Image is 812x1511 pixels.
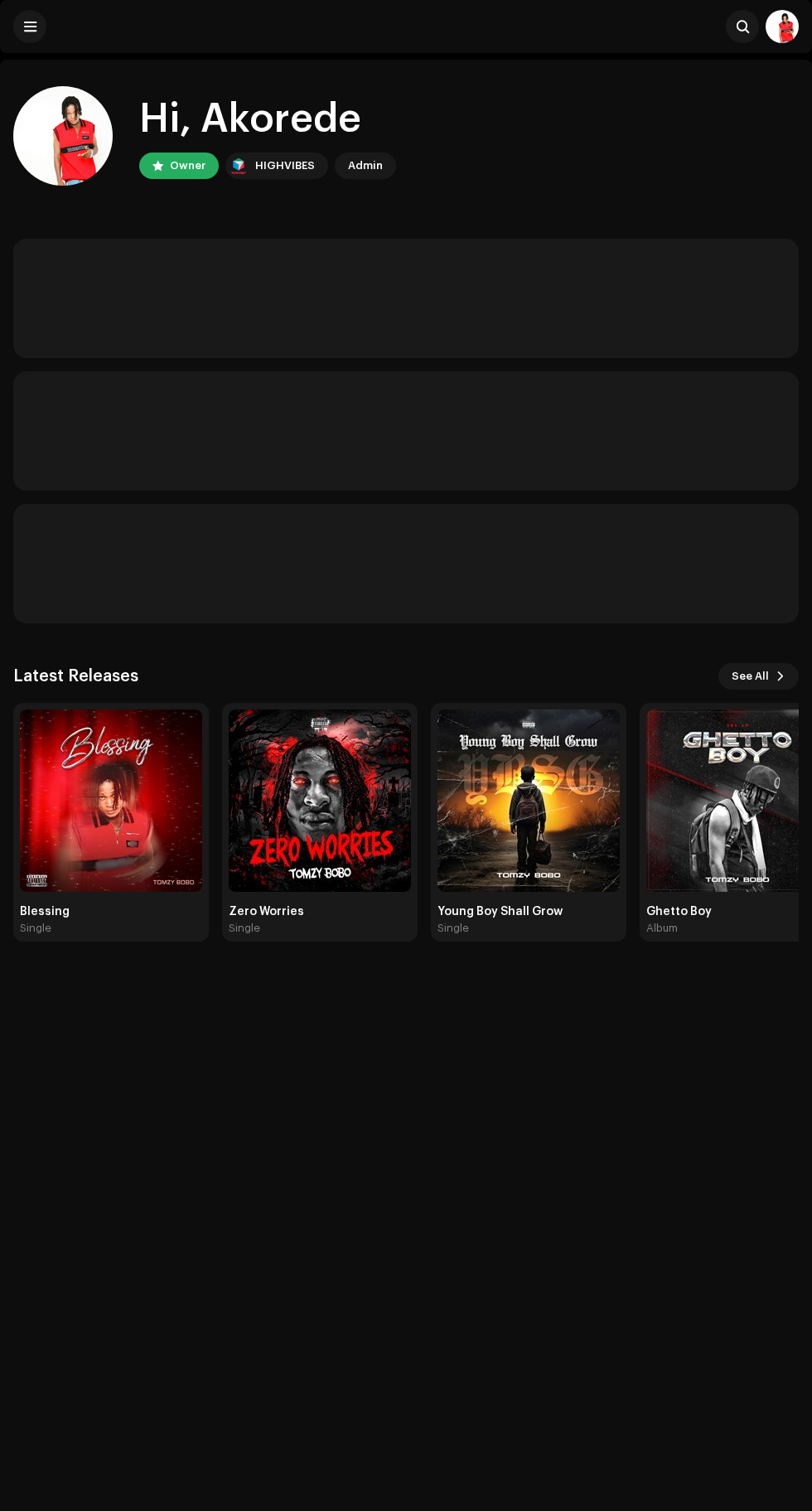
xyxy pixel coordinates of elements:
[437,922,469,935] div: Single
[229,709,411,892] img: 8b8e97e6-f8fd-45b7-a628-18f1ef85644a
[348,156,383,176] div: Admin
[139,93,396,146] div: Hi, Akorede
[437,709,620,892] img: 0bfcb04f-07c7-46f6-8fb5-9a100811cdb6
[13,663,138,690] h3: Latest Releases
[170,156,205,176] div: Owner
[437,905,620,918] div: Young Boy Shall Grow
[646,922,678,935] div: Album
[20,922,51,935] div: Single
[229,922,260,935] div: Single
[20,905,202,918] div: Blessing
[229,156,249,176] img: feab3aad-9b62-475c-8caf-26f15a9573ee
[255,156,315,176] div: HIGHVIBES
[718,663,799,690] button: See All
[13,86,113,186] img: 2c4e8b3f-8cc3-4f70-9527-490605c8ed11
[766,10,799,43] img: 2c4e8b3f-8cc3-4f70-9527-490605c8ed11
[20,709,202,892] img: b2957e3c-5bf6-4936-85d2-f5da60395f9a
[732,660,769,693] span: See All
[229,905,411,918] div: Zero Worries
